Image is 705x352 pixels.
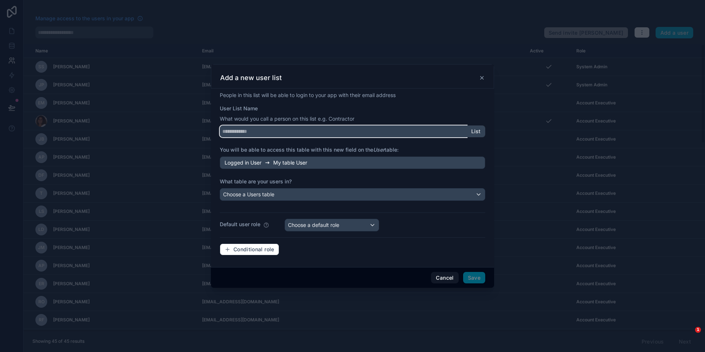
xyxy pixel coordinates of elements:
span: Choose a default role [288,222,339,228]
span: My table User [273,159,307,166]
h3: Add a new user list [220,73,282,82]
label: Default user role [220,221,260,228]
button: Cancel [431,272,458,284]
input: display-name [220,125,467,137]
span: Logged in User [225,159,261,166]
em: User [373,146,385,153]
span: Conditional role [233,246,274,253]
label: What table are your users in? [220,178,485,185]
button: Choose a default role [285,219,379,231]
label: User List Name [220,105,258,112]
iframe: Intercom live chat [680,327,698,345]
span: List [471,128,480,135]
button: Choose a Users table [220,188,485,201]
p: What would you call a person on this list e.g. Contractor [220,115,485,122]
button: Conditional role [220,244,279,255]
span: Choose a Users table [223,191,274,197]
p: People in this list will be able to login to your app with their email address [220,92,485,99]
span: You will be able to access this table with this new field on the table: [220,146,399,153]
span: 1 [695,327,701,333]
